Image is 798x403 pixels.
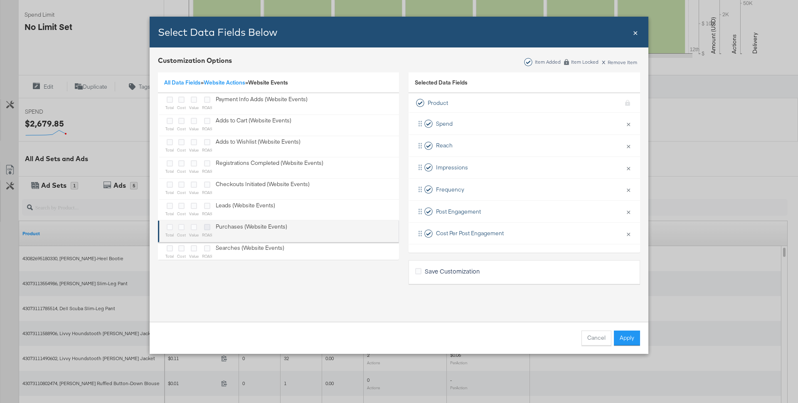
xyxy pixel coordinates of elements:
[177,105,186,110] sub: cost
[428,99,448,107] span: Product
[189,190,199,195] sub: value
[436,186,464,194] span: Frequency
[165,232,174,237] sub: total
[601,58,638,65] div: Remove Item
[177,147,186,152] sub: cost
[202,211,212,216] sub: ROAS
[158,56,232,65] div: Customization Options
[633,26,638,37] span: ×
[177,211,186,216] sub: cost
[202,232,212,237] sub: ROAS
[623,115,634,132] button: ×
[623,159,634,177] button: ×
[189,254,199,259] sub: value
[202,254,212,259] sub: ROAS
[216,117,291,134] div: Adds to Cart (Website Events)
[189,169,199,174] sub: value
[436,120,453,128] span: Spend
[189,105,199,110] sub: value
[436,229,504,237] span: Cost Per Post Engagement
[623,137,634,154] button: ×
[177,190,186,195] sub: cost
[425,267,480,275] span: Save Customization
[165,105,174,110] sub: total
[177,232,186,237] sub: cost
[581,331,611,346] button: Cancel
[204,79,245,86] a: Website Actions
[534,59,561,65] div: Item Added
[623,181,634,198] button: ×
[164,79,201,86] a: All Data Fields
[204,79,248,86] span: »
[164,79,204,86] span: »
[189,211,199,216] sub: value
[436,208,481,216] span: Post Engagement
[248,79,288,86] span: Website Events
[165,147,174,152] sub: total
[216,159,323,176] div: Registrations Completed (Website Events)
[202,190,212,195] sub: ROAS
[202,105,212,110] sub: ROAS
[202,147,212,152] sub: ROAS
[623,225,634,242] button: ×
[623,203,634,220] button: ×
[202,169,212,174] sub: ROAS
[189,232,199,237] sub: value
[177,254,186,259] sub: cost
[165,254,174,259] sub: total
[202,126,212,131] sub: ROAS
[571,59,599,65] div: Item Locked
[158,26,277,38] span: Select Data Fields Below
[165,211,174,216] sub: total
[150,17,648,354] div: Bulk Add Locations Modal
[436,164,468,172] span: Impressions
[165,169,174,174] sub: total
[189,147,199,152] sub: value
[216,180,310,197] div: Checkouts Initiated (Website Events)
[165,190,174,195] sub: total
[436,142,453,149] span: Reach
[216,95,308,112] div: Payment Info Adds (Website Events)
[415,79,468,90] span: Selected Data Fields
[189,126,199,131] sub: value
[633,26,638,38] div: Close
[177,126,186,131] sub: cost
[165,126,174,131] sub: total
[216,244,284,261] div: Searches (Website Events)
[614,331,640,346] button: Apply
[216,223,287,240] div: Purchases (Website Events)
[216,138,300,155] div: Adds to Wishlist (Website Events)
[177,169,186,174] sub: cost
[216,201,275,219] div: Leads (Website Events)
[602,57,606,66] span: x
